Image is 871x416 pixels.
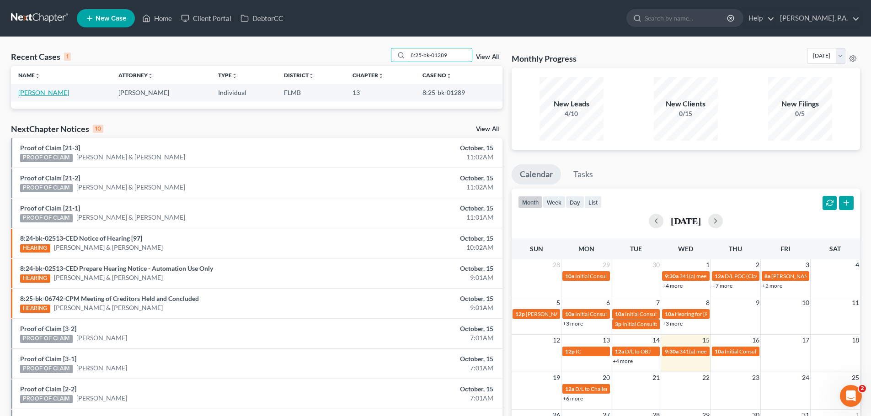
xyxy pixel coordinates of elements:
[829,245,841,253] span: Sat
[652,372,661,383] span: 21
[801,335,810,346] span: 17
[342,394,493,403] div: 7:01AM
[715,273,724,279] span: 12a
[615,311,624,317] span: 10a
[851,335,860,346] span: 18
[76,394,127,403] a: [PERSON_NAME]
[422,72,452,79] a: Case Nounfold_more
[665,348,679,355] span: 9:30a
[615,348,624,355] span: 12a
[20,385,76,393] a: Proof of Claim [2-2]
[575,273,621,279] span: Initial Consultation
[342,363,493,373] div: 7:01AM
[552,335,561,346] span: 12
[712,282,732,289] a: +7 more
[118,72,153,79] a: Attorneyunfold_more
[851,297,860,308] span: 11
[20,355,76,363] a: Proof of Claim [3-1]
[20,335,73,343] div: PROOF OF CLAIM
[859,385,866,392] span: 2
[751,372,760,383] span: 23
[277,84,345,101] td: FLMB
[20,395,73,403] div: PROOF OF CLAIM
[342,213,493,222] div: 11:01AM
[342,384,493,394] div: October, 15
[565,311,574,317] span: 10a
[768,109,832,118] div: 0/5
[540,109,604,118] div: 4/10
[768,99,832,109] div: New Filings
[342,264,493,273] div: October, 15
[654,99,718,109] div: New Clients
[408,48,472,62] input: Search by name...
[652,335,661,346] span: 14
[342,273,493,282] div: 9:01AM
[211,84,277,101] td: Individual
[96,15,126,22] span: New Case
[755,259,760,270] span: 2
[218,72,237,79] a: Typeunfold_more
[345,84,415,101] td: 13
[840,385,862,407] iframe: Intercom live chat
[613,358,633,364] a: +4 more
[476,54,499,60] a: View All
[801,297,810,308] span: 10
[138,10,176,26] a: Home
[565,164,601,184] a: Tasks
[64,53,71,61] div: 1
[701,335,711,346] span: 15
[76,153,185,162] a: [PERSON_NAME] & [PERSON_NAME]
[565,385,574,392] span: 12a
[20,365,73,373] div: PROOF OF CLAIM
[20,295,199,302] a: 8:25-bk-06742-CPM Meeting of Creditors Held and Concluded
[705,297,711,308] span: 8
[654,109,718,118] div: 0/15
[342,143,493,153] div: October, 15
[342,243,493,252] div: 10:02AM
[76,363,127,373] a: [PERSON_NAME]
[663,320,683,327] a: +3 more
[76,213,185,222] a: [PERSON_NAME] & [PERSON_NAME]
[20,264,213,272] a: 8:24-bk-02513-CED Prepare Hearing Notice - Automation Use Only
[552,259,561,270] span: 28
[578,245,594,253] span: Mon
[851,372,860,383] span: 25
[18,72,40,79] a: Nameunfold_more
[20,184,73,192] div: PROOF OF CLAIM
[645,10,728,26] input: Search by name...
[35,73,40,79] i: unfold_more
[715,348,724,355] span: 10a
[342,183,493,192] div: 11:02AM
[663,282,683,289] a: +4 more
[20,204,80,212] a: Proof of Claim [21-1]
[20,174,80,182] a: Proof of Claim [21-2]
[576,348,581,355] span: IC
[751,335,760,346] span: 16
[855,259,860,270] span: 4
[148,73,153,79] i: unfold_more
[678,245,693,253] span: Wed
[679,273,768,279] span: 341(a) meeting for [PERSON_NAME]
[602,372,611,383] span: 20
[705,259,711,270] span: 1
[342,294,493,303] div: October, 15
[342,234,493,243] div: October, 15
[605,297,611,308] span: 6
[284,72,314,79] a: Districtunfold_more
[20,274,50,283] div: HEARING
[20,214,73,222] div: PROOF OF CLAIM
[565,273,574,279] span: 10a
[54,273,163,282] a: [PERSON_NAME] & [PERSON_NAME]
[543,196,566,208] button: week
[575,385,669,392] span: D/L to Challenge Dischargeability (Clay)
[518,196,543,208] button: month
[232,73,237,79] i: unfold_more
[615,321,621,327] span: 3p
[655,297,661,308] span: 7
[176,10,236,26] a: Client Portal
[679,348,768,355] span: 341(a) meeting for [PERSON_NAME]
[236,10,288,26] a: DebtorCC
[342,354,493,363] div: October, 15
[701,372,711,383] span: 22
[565,348,575,355] span: 12p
